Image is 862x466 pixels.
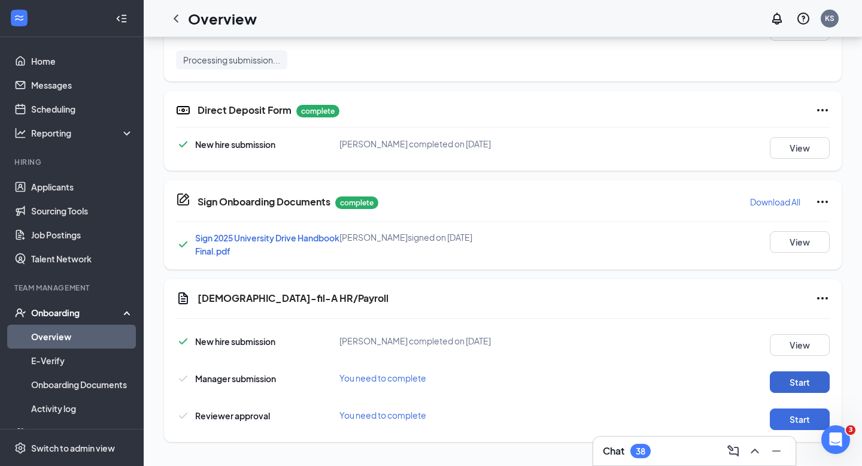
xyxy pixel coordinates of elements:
a: Home [31,49,133,73]
a: Sign 2025 University Drive Handbook Final.pdf [195,232,339,256]
span: Reviewer approval [195,410,270,421]
button: Start [770,371,830,393]
p: Download All [750,196,800,208]
svg: Checkmark [176,334,190,349]
svg: Document [176,291,190,305]
a: Onboarding Documents [31,373,133,397]
a: Scheduling [31,97,133,121]
div: [PERSON_NAME] signed on [DATE] [339,231,557,243]
div: Team Management [14,283,131,293]
svg: Settings [14,442,26,454]
p: complete [335,196,378,209]
span: You need to complete [339,373,426,383]
button: View [770,334,830,356]
h5: Sign Onboarding Documents [198,195,330,208]
div: 38 [636,446,645,456]
a: Activity log [31,397,133,420]
p: complete [296,105,339,117]
svg: Ellipses [815,195,830,209]
svg: ChevronUp [748,444,762,458]
div: KS [825,13,834,23]
h5: Direct Deposit Form [198,104,292,117]
a: Messages [31,73,133,97]
svg: WorkstreamLogo [13,12,25,24]
div: Reporting [31,127,134,139]
button: View [770,137,830,159]
a: Job Postings [31,223,133,247]
a: Team [31,420,133,444]
svg: ComposeMessage [726,444,740,458]
span: New hire submission [195,139,275,150]
button: Start [770,408,830,430]
svg: Checkmark [176,371,190,386]
div: Switch to admin view [31,442,115,454]
svg: DirectDepositIcon [176,103,190,117]
button: View [770,231,830,253]
svg: Notifications [770,11,784,26]
svg: Minimize [769,444,784,458]
span: You need to complete [339,410,426,420]
svg: Ellipses [815,291,830,305]
span: [PERSON_NAME] completed on [DATE] [339,335,491,346]
a: Applicants [31,175,133,199]
iframe: Intercom live chat [821,425,850,454]
button: Download All [749,192,801,211]
svg: Collapse [116,13,128,25]
button: Minimize [767,441,786,461]
svg: UserCheck [14,307,26,319]
div: Hiring [14,157,131,167]
h1: Overview [188,8,257,29]
span: New hire submission [195,336,275,347]
button: ChevronUp [745,441,764,461]
svg: QuestionInfo [796,11,811,26]
span: Manager submission [195,373,276,384]
a: E-Verify [31,349,133,373]
span: [PERSON_NAME] completed on [DATE] [339,138,491,149]
button: ComposeMessage [724,441,743,461]
svg: Checkmark [176,408,190,423]
svg: CompanyDocumentIcon [176,192,190,207]
svg: Checkmark [176,237,190,252]
svg: Checkmark [176,137,190,152]
a: Overview [31,325,133,349]
span: Processing submission... [183,54,280,66]
div: Onboarding [31,307,123,319]
h3: Chat [603,444,624,458]
span: 3 [846,425,855,435]
a: Sourcing Tools [31,199,133,223]
a: Talent Network [31,247,133,271]
svg: Analysis [14,127,26,139]
svg: Ellipses [815,103,830,117]
h5: [DEMOGRAPHIC_DATA]-fil-A HR/Payroll [198,292,388,305]
svg: ChevronLeft [169,11,183,26]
